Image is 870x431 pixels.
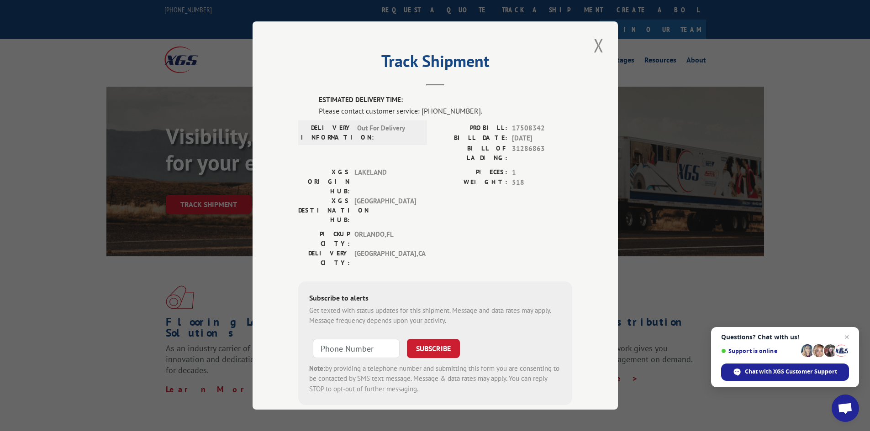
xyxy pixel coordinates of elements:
label: DELIVERY INFORMATION: [301,123,353,142]
span: Questions? Chat with us! [721,333,849,341]
div: Subscribe to alerts [309,292,561,306]
span: LAKELAND [354,167,416,196]
div: Please contact customer service: [PHONE_NUMBER]. [319,105,572,116]
label: PICKUP CITY: [298,229,350,249]
span: 31286863 [512,144,572,163]
label: BILL OF LADING: [435,144,507,163]
input: Phone Number [313,339,400,358]
a: Open chat [832,395,859,422]
span: Chat with XGS Customer Support [745,368,837,376]
button: SUBSCRIBE [407,339,460,358]
div: Get texted with status updates for this shipment. Message and data rates may apply. Message frequ... [309,306,561,326]
span: 1 [512,167,572,178]
span: Support is online [721,348,798,354]
label: XGS ORIGIN HUB: [298,167,350,196]
label: DELIVERY CITY: [298,249,350,268]
label: XGS DESTINATION HUB: [298,196,350,225]
span: 17508342 [512,123,572,134]
span: Out For Delivery [357,123,419,142]
label: WEIGHT: [435,177,507,188]
span: Chat with XGS Customer Support [721,363,849,381]
strong: Note: [309,364,325,373]
span: ORLANDO , FL [354,229,416,249]
button: Close modal [591,33,606,58]
span: 518 [512,177,572,188]
label: PIECES: [435,167,507,178]
label: PROBILL: [435,123,507,134]
div: by providing a telephone number and submitting this form you are consenting to be contacted by SM... [309,363,561,395]
h2: Track Shipment [298,55,572,72]
span: [GEOGRAPHIC_DATA] [354,196,416,225]
label: ESTIMATED DELIVERY TIME: [319,95,572,105]
label: BILL DATE: [435,133,507,144]
span: [GEOGRAPHIC_DATA] , CA [354,249,416,268]
span: [DATE] [512,133,572,144]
